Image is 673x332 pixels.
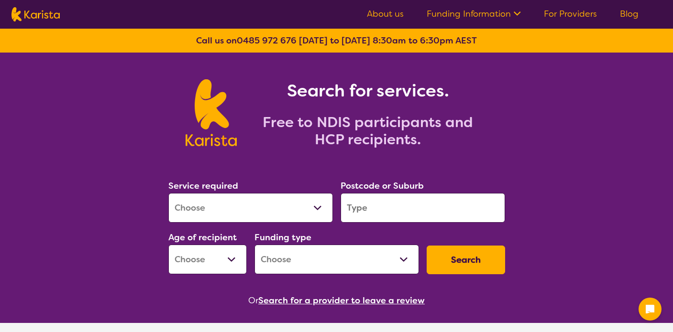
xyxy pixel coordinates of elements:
[620,8,639,20] a: Blog
[248,114,487,148] h2: Free to NDIS participants and HCP recipients.
[248,79,487,102] h1: Search for services.
[427,246,505,274] button: Search
[427,8,521,20] a: Funding Information
[196,35,477,46] b: Call us on [DATE] to [DATE] 8:30am to 6:30pm AEST
[248,293,258,308] span: Or
[237,35,297,46] a: 0485 972 676
[544,8,597,20] a: For Providers
[341,180,424,192] label: Postcode or Suburb
[341,193,505,223] input: Type
[168,232,237,243] label: Age of recipient
[186,79,237,146] img: Karista logo
[168,180,238,192] label: Service required
[367,8,404,20] a: About us
[11,7,60,21] img: Karista logo
[254,232,311,243] label: Funding type
[258,293,425,308] button: Search for a provider to leave a review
